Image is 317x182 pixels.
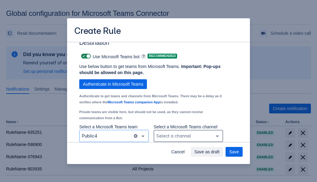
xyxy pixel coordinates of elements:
[139,132,147,140] span: open
[191,147,223,157] button: Save as draft
[226,147,243,157] button: Save
[141,54,147,59] span: ?
[133,134,138,138] button: clear
[83,79,143,89] span: Authenticate in Microsoft Teams
[79,63,223,76] p: Use below button to get teams from Microsoft Teams.
[79,94,222,104] small: Authenticate to get teams and channels from Microsoft Teams. There may be a delay as it verifies ...
[79,39,233,49] h3: Destination
[171,147,185,157] span: Cancel
[74,26,121,37] h3: Create Rule
[148,54,177,58] span: Recommended
[108,100,160,104] a: Microsoft Teams companion App
[194,147,220,157] span: Save as draft
[79,79,147,89] button: Authenticate in Microsoft Teams
[154,124,223,130] p: Select a Microsoft Teams channel
[168,147,188,157] button: Cancel
[79,124,149,130] p: Select a Microsoft Teams team
[214,132,221,140] span: open
[79,110,203,120] small: Private teams are visible here, but should not be used, as they cannot receive communication from...
[229,147,239,157] span: Save
[67,42,250,143] div: Scrollable content
[79,52,140,60] div: Use Microsoft Teams bot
